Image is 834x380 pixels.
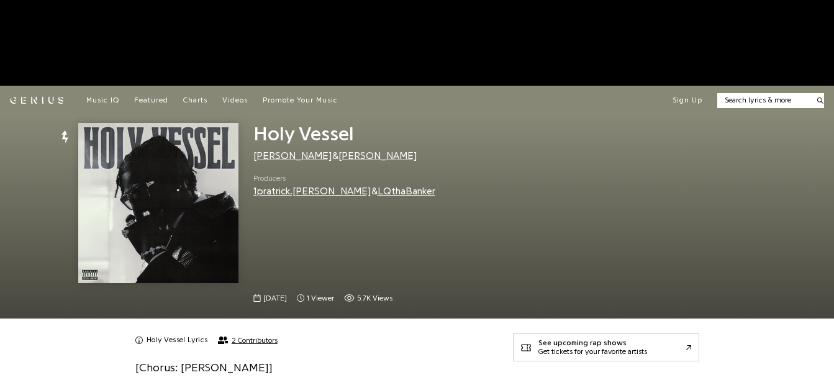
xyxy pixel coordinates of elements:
a: See upcoming rap showsGet tickets for your favorite artists [513,333,699,361]
a: [PERSON_NAME] [253,151,332,161]
span: 2 Contributors [232,336,278,345]
span: Producers [253,173,435,184]
a: Videos [222,96,248,106]
div: & [253,149,493,163]
a: 1pratrick.[PERSON_NAME] [253,186,371,196]
a: [PERSON_NAME] [338,151,417,161]
input: Search lyrics & more [717,95,810,106]
h2: Holy Vessel Lyrics [147,335,208,345]
span: 5,733 views [344,293,392,304]
span: [DATE] [263,293,287,304]
span: 5.7K views [357,293,392,304]
span: Charts [183,96,207,104]
a: Music IQ [86,96,119,106]
span: Promote Your Music [263,96,338,104]
span: Videos [222,96,248,104]
a: Featured [134,96,168,106]
a: Charts [183,96,207,106]
span: Music IQ [86,96,119,104]
iframe: Primis Frame [513,132,514,133]
div: Get tickets for your favorite artists [538,348,647,356]
a: LQthaBanker [378,186,435,196]
span: Holy Vessel [253,124,354,144]
a: Promote Your Music [263,96,338,106]
span: 1 viewer [297,293,334,304]
img: Cover art for Holy Vessel by Nino Paid & Seddy Hendrinx [78,123,238,283]
div: & [253,184,435,199]
div: See upcoming rap shows [538,339,647,348]
button: 2 Contributors [218,336,278,345]
button: Sign Up [673,96,702,106]
span: 1 viewer [307,293,334,304]
span: Featured [134,96,168,104]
